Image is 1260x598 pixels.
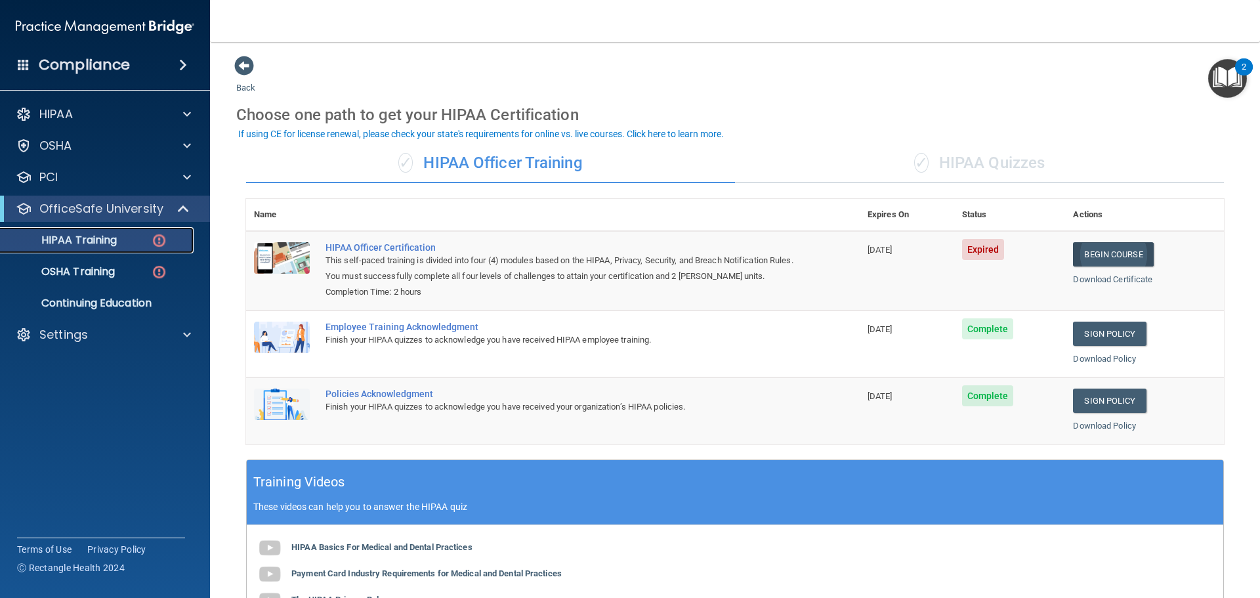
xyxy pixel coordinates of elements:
[238,129,724,139] div: If using CE for license renewal, please check your state's requirements for online vs. live cours...
[257,561,283,587] img: gray_youtube_icon.38fcd6cc.png
[253,502,1217,512] p: These videos can help you to answer the HIPAA quiz
[9,265,115,278] p: OSHA Training
[39,201,163,217] p: OfficeSafe University
[39,327,88,343] p: Settings
[325,253,794,284] div: This self-paced training is divided into four (4) modules based on the HIPAA, Privacy, Security, ...
[16,169,191,185] a: PCI
[16,327,191,343] a: Settings
[1073,389,1146,413] a: Sign Policy
[17,561,125,574] span: Ⓒ Rectangle Health 2024
[325,332,794,348] div: Finish your HIPAA quizzes to acknowledge you have received HIPAA employee training.
[962,385,1014,406] span: Complete
[246,144,735,183] div: HIPAA Officer Training
[1073,421,1136,431] a: Download Policy
[860,199,954,231] th: Expires On
[151,232,167,249] img: danger-circle.6113f641.png
[9,297,188,310] p: Continuing Education
[325,399,794,415] div: Finish your HIPAA quizzes to acknowledge you have received your organization’s HIPAA policies.
[16,138,191,154] a: OSHA
[398,153,413,173] span: ✓
[16,106,191,122] a: HIPAA
[253,471,345,494] h5: Training Videos
[962,239,1005,260] span: Expired
[151,264,167,280] img: danger-circle.6113f641.png
[325,322,794,332] div: Employee Training Acknowledgment
[291,568,562,578] b: Payment Card Industry Requirements for Medical and Dental Practices
[39,56,130,74] h4: Compliance
[1065,199,1224,231] th: Actions
[1073,274,1152,284] a: Download Certificate
[868,324,892,334] span: [DATE]
[17,543,72,556] a: Terms of Use
[39,106,73,122] p: HIPAA
[962,318,1014,339] span: Complete
[16,14,194,40] img: PMB logo
[39,169,58,185] p: PCI
[246,199,318,231] th: Name
[236,127,726,140] button: If using CE for license renewal, please check your state's requirements for online vs. live cours...
[735,144,1224,183] div: HIPAA Quizzes
[868,391,892,401] span: [DATE]
[1073,354,1136,364] a: Download Policy
[1073,242,1153,267] a: Begin Course
[325,284,794,300] div: Completion Time: 2 hours
[257,535,283,561] img: gray_youtube_icon.38fcd6cc.png
[325,242,794,253] a: HIPAA Officer Certification
[914,153,929,173] span: ✓
[954,199,1066,231] th: Status
[868,245,892,255] span: [DATE]
[87,543,146,556] a: Privacy Policy
[291,542,472,552] b: HIPAA Basics For Medical and Dental Practices
[9,234,117,247] p: HIPAA Training
[16,201,190,217] a: OfficeSafe University
[1208,59,1247,98] button: Open Resource Center, 2 new notifications
[1073,322,1146,346] a: Sign Policy
[236,67,255,93] a: Back
[236,96,1234,134] div: Choose one path to get your HIPAA Certification
[325,389,794,399] div: Policies Acknowledgment
[1242,67,1246,84] div: 2
[39,138,72,154] p: OSHA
